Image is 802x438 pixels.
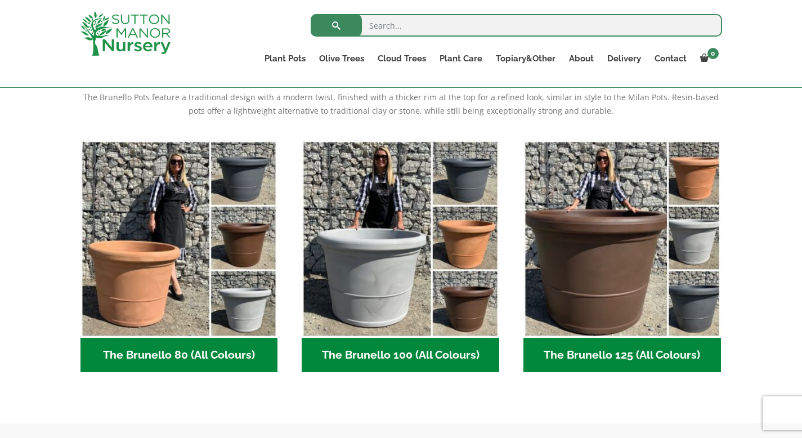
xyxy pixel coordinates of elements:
[302,140,499,372] a: Visit product category The Brunello 100 (All Colours)
[311,14,722,37] input: Search...
[302,140,499,338] img: The Brunello 100 (All Colours)
[258,51,312,66] a: Plant Pots
[523,140,721,338] img: The Brunello 125 (All Colours)
[601,51,648,66] a: Delivery
[648,51,693,66] a: Contact
[707,48,719,59] span: 0
[80,140,278,338] img: The Brunello 80 (All Colours)
[80,338,278,373] h2: The Brunello 80 (All Colours)
[523,140,721,372] a: Visit product category The Brunello 125 (All Colours)
[693,51,722,66] a: 0
[371,51,433,66] a: Cloud Trees
[489,51,562,66] a: Topiary&Other
[312,51,371,66] a: Olive Trees
[302,338,499,373] h2: The Brunello 100 (All Colours)
[433,51,489,66] a: Plant Care
[80,11,171,56] img: logo
[523,338,721,373] h2: The Brunello 125 (All Colours)
[80,91,722,118] p: The Brunello Pots feature a traditional design with a modern twist, finished with a thicker rim a...
[562,51,601,66] a: About
[80,140,278,372] a: Visit product category The Brunello 80 (All Colours)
